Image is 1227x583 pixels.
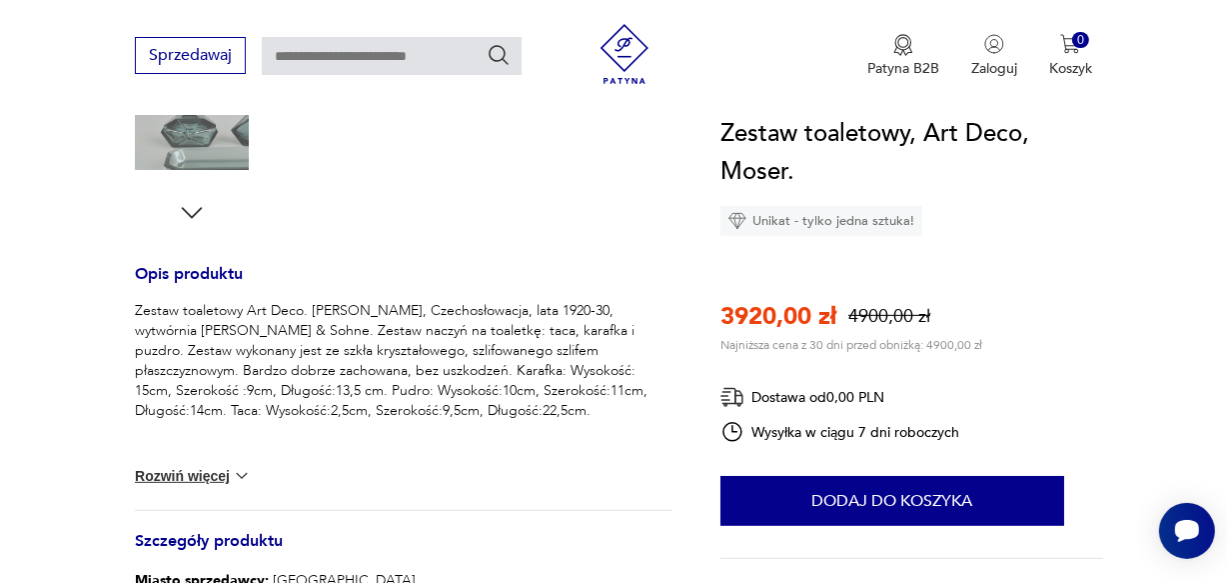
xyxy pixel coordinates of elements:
p: Koszyk [1049,59,1092,78]
p: 3920,00 zł [720,300,836,333]
img: Ikona koszyka [1060,34,1080,54]
button: 0Koszyk [1049,34,1092,78]
p: Zestaw toaletowy Art Deco. [PERSON_NAME], Czechosłowacja, lata 1920-30, wytwórnia [PERSON_NAME] &... [135,301,672,421]
img: Zdjęcie produktu Zestaw toaletowy, Art Deco, Moser. [135,71,249,185]
div: Unikat - tylko jedna sztuka! [720,206,922,236]
h3: Szczegóły produktu [135,535,672,568]
button: Rozwiń więcej [135,466,251,486]
button: Dodaj do koszyka [720,476,1064,526]
button: Zaloguj [971,34,1017,78]
button: Sprzedawaj [135,37,246,74]
p: Patyna B2B [867,59,939,78]
p: Najniższa cena z 30 dni przed obniżką: 4900,00 zł [720,337,982,353]
img: Ikona diamentu [728,212,746,230]
p: 4900,00 zł [848,304,930,329]
div: 0 [1072,32,1089,49]
div: Wysyłka w ciągu 7 dni roboczych [720,420,960,444]
div: Dostawa od 0,00 PLN [720,385,960,410]
img: Patyna - sklep z meblami i dekoracjami vintage [595,24,654,84]
button: Patyna B2B [867,34,939,78]
a: Sprzedawaj [135,50,246,64]
img: Ikona dostawy [720,385,744,410]
img: Ikonka użytkownika [984,34,1004,54]
iframe: Smartsupp widget button [1159,503,1215,559]
img: chevron down [232,466,252,486]
button: Szukaj [487,43,511,67]
h3: Opis produktu [135,268,672,301]
p: Zaloguj [971,59,1017,78]
a: Ikona medaluPatyna B2B [867,34,939,78]
h1: Zestaw toaletowy, Art Deco, Moser. [720,115,1103,191]
img: Ikona medalu [893,34,913,56]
